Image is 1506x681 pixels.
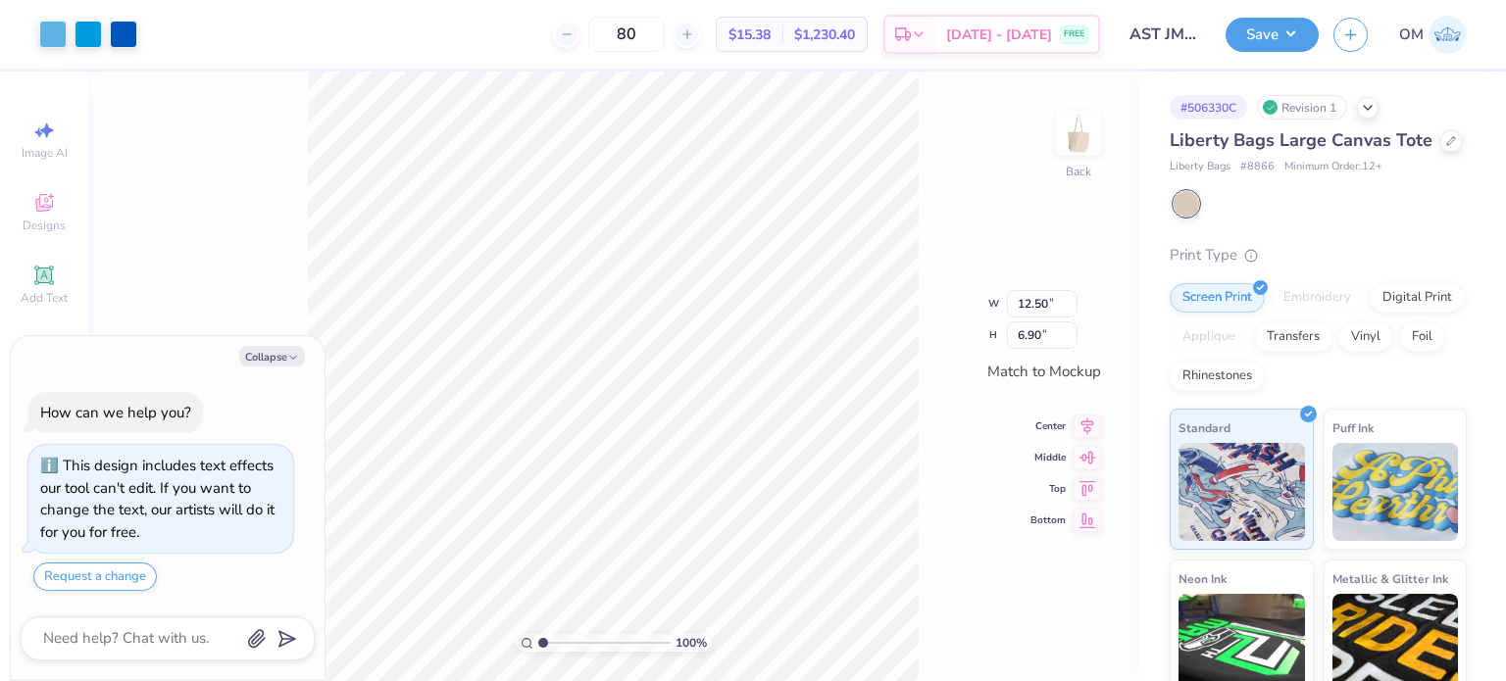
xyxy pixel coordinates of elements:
span: OM [1399,24,1424,46]
div: Transfers [1254,322,1332,352]
div: Revision 1 [1257,95,1347,120]
div: Embroidery [1271,283,1364,313]
div: How can we help you? [40,403,191,422]
span: # 8866 [1240,159,1275,175]
span: Liberty Bags Large Canvas Tote [1170,128,1432,152]
div: Rhinestones [1170,362,1265,391]
input: – – [588,17,665,52]
img: Standard [1179,443,1305,541]
span: 100 % [676,634,707,652]
div: Back [1066,163,1091,180]
span: Minimum Order: 12 + [1284,159,1382,175]
button: Request a change [33,562,157,591]
div: Screen Print [1170,283,1265,313]
span: Metallic & Glitter Ink [1332,568,1448,589]
button: Save [1226,18,1319,52]
input: Untitled Design [1115,15,1211,54]
span: FREE [1064,27,1084,41]
span: Center [1030,419,1066,433]
span: Designs [23,218,66,233]
span: Top [1030,482,1066,496]
div: Digital Print [1370,283,1465,313]
a: OM [1399,16,1467,54]
img: Om Mehrotra [1429,16,1467,54]
span: Puff Ink [1332,417,1374,438]
span: [DATE] - [DATE] [946,24,1052,45]
img: Puff Ink [1332,443,1459,541]
div: Print Type [1170,244,1467,267]
div: Vinyl [1338,322,1393,352]
button: Collapse [239,346,305,366]
div: Foil [1399,322,1445,352]
span: Neon Ink [1179,568,1227,589]
div: This design includes text effects our tool can't edit. If you want to change the text, our artist... [40,456,275,542]
span: $1,230.40 [794,24,855,45]
span: Liberty Bags [1170,159,1230,175]
div: # 506330C [1170,95,1247,120]
span: Bottom [1030,513,1066,527]
span: Image AI [22,145,68,161]
div: Applique [1170,322,1248,352]
span: $15.38 [728,24,771,45]
img: Back [1059,114,1098,153]
span: Middle [1030,451,1066,464]
span: Standard [1179,417,1230,438]
span: Add Text [21,290,68,306]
